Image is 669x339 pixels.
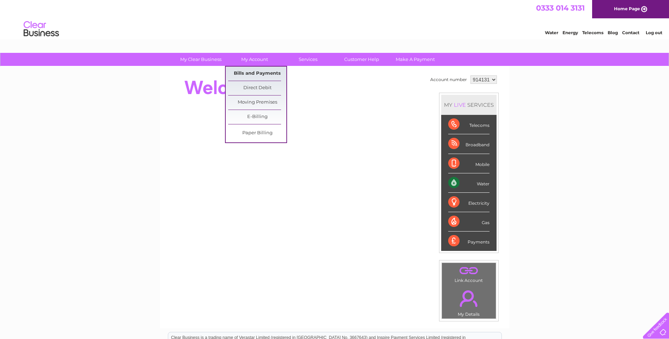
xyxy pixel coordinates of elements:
[279,53,337,66] a: Services
[228,95,286,110] a: Moving Premises
[428,74,469,86] td: Account number
[444,265,494,277] a: .
[622,30,639,35] a: Contact
[448,154,489,173] div: Mobile
[386,53,444,66] a: Make A Payment
[333,53,391,66] a: Customer Help
[23,18,59,40] img: logo.png
[448,212,489,232] div: Gas
[228,126,286,140] a: Paper Billing
[448,193,489,212] div: Electricity
[452,101,467,108] div: LIVE
[228,67,286,81] a: Bills and Payments
[442,263,496,285] td: Link Account
[582,30,603,35] a: Telecoms
[228,110,286,124] a: E-Billing
[448,134,489,154] div: Broadband
[646,30,662,35] a: Log out
[225,53,284,66] a: My Account
[442,284,496,319] td: My Details
[536,4,585,12] a: 0333 014 3131
[448,115,489,134] div: Telecoms
[228,81,286,95] a: Direct Debit
[168,4,501,34] div: Clear Business is a trading name of Verastar Limited (registered in [GEOGRAPHIC_DATA] No. 3667643...
[448,173,489,193] div: Water
[545,30,558,35] a: Water
[441,95,497,115] div: MY SERVICES
[444,286,494,311] a: .
[562,30,578,35] a: Energy
[448,232,489,251] div: Payments
[172,53,230,66] a: My Clear Business
[608,30,618,35] a: Blog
